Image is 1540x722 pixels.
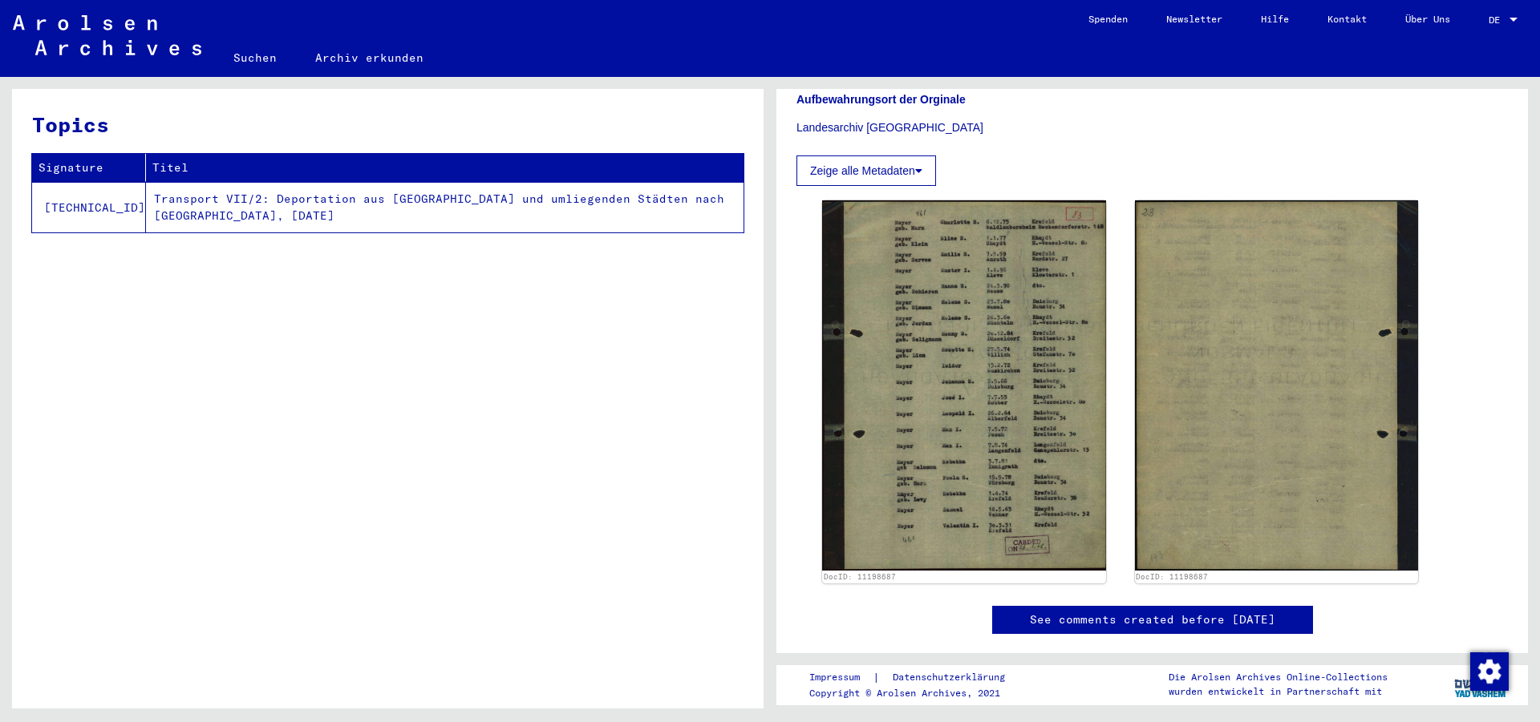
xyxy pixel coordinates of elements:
a: See comments created before [DATE] [1030,611,1275,628]
a: Archiv erkunden [296,38,443,77]
p: wurden entwickelt in Partnerschaft mit [1169,684,1388,699]
div: Zustimmung ändern [1469,651,1508,690]
td: [TECHNICAL_ID] [32,182,146,232]
img: 002.jpg [1135,200,1419,570]
span: DE [1489,14,1506,26]
div: | [809,669,1024,686]
img: 001.jpg [822,200,1106,570]
img: Zustimmung ändern [1470,652,1509,691]
p: Die Arolsen Archives Online-Collections [1169,670,1388,684]
img: Arolsen_neg.svg [13,15,201,55]
a: Datenschutzerklärung [880,669,1024,686]
button: Zeige alle Metadaten [796,155,936,186]
img: yv_logo.png [1451,664,1511,704]
td: Transport VII/2: Deportation aus [GEOGRAPHIC_DATA] und umliegenden Städten nach [GEOGRAPHIC_DATA]... [146,182,744,232]
a: Suchen [214,38,296,77]
a: Impressum [809,669,873,686]
a: DocID: 11198687 [1136,572,1208,581]
h3: Topics [32,109,743,140]
p: Copyright © Arolsen Archives, 2021 [809,686,1024,700]
b: Aufbewahrungsort der Orginale [796,93,966,106]
th: Titel [146,154,744,182]
a: DocID: 11198687 [824,572,896,581]
p: Landesarchiv [GEOGRAPHIC_DATA] [796,119,1508,136]
th: Signature [32,154,146,182]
